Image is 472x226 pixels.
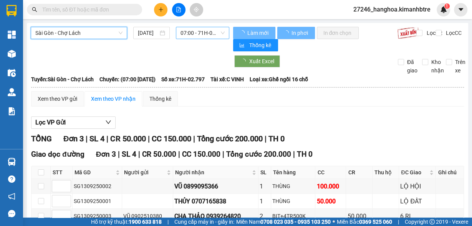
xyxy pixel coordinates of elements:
span: copyright [429,219,435,224]
span: | [398,218,399,226]
span: CR 50.000 [110,134,146,143]
span: In phơi [291,29,309,37]
img: warehouse-icon [8,69,16,77]
span: Tổng cước 200.000 [226,150,291,159]
span: Lọc CR [424,29,444,37]
span: Sài Gòn - Chợ Lách [35,27,123,39]
div: LỘ HỘI [400,182,434,191]
th: SL [258,166,271,179]
button: aim [190,3,203,16]
span: | [264,134,266,143]
span: ⚪️ [333,220,335,223]
button: file-add [172,3,185,16]
span: Đơn 3 [96,150,116,159]
strong: 0369 525 060 [359,219,392,225]
button: Lọc VP Gửi [31,116,116,129]
img: warehouse-icon [8,158,16,166]
span: notification [8,193,15,200]
span: loading [283,30,290,36]
span: Kho nhận [428,58,447,75]
div: Thống kê [149,95,171,103]
th: CC [315,166,346,179]
img: icon-new-feature [440,6,447,13]
span: Cung cấp máy in - giấy in: [174,218,234,226]
span: Số xe: 71H-02.797 [161,75,205,84]
span: Tài xế: C VINH [210,75,244,84]
div: 50.000 [347,211,371,221]
span: Miền Nam [236,218,331,226]
button: In đơn chọn [317,27,359,39]
span: | [167,218,169,226]
div: 100.000 [316,182,344,191]
span: plus [158,7,164,12]
span: | [193,134,195,143]
div: SG1309250002 [74,182,121,190]
div: VŨ 0902510380 [123,212,172,220]
b: Tuyến: Sài Gòn - Chợ Lách [31,76,94,82]
strong: 0708 023 035 - 0935 103 250 [260,219,331,225]
img: logo-vxr [7,5,17,16]
input: 13/09/2025 [138,29,158,37]
span: 27246_hanghoa.kimanhbtre [347,5,437,14]
div: Xem theo VP nhận [91,95,136,103]
span: file-add [176,7,181,12]
td: SG1309250002 [73,179,122,194]
div: SG1309250003 [74,212,121,220]
td: SG1309250003 [73,209,122,224]
input: Tìm tên, số ĐT hoặc mã đơn [42,5,133,14]
img: 9k= [397,27,419,39]
img: warehouse-icon [8,88,16,96]
button: In phơi [277,27,315,39]
button: caret-down [454,3,467,16]
span: | [293,150,295,159]
span: TH 0 [268,134,284,143]
div: 1 [260,197,270,206]
span: TỔNG [31,134,52,143]
span: loading [239,30,246,36]
div: LỘ ĐẤT [400,197,434,206]
span: Tổng cước 200.000 [197,134,262,143]
div: CHA THẢO 0939264820 [174,211,257,221]
span: | [118,150,120,159]
strong: 1900 633 818 [129,219,162,225]
div: BỊT+4TR500K [272,212,314,220]
span: CR 50.000 [142,150,176,159]
span: Giao dọc đường [31,150,84,159]
img: warehouse-icon [8,50,16,58]
span: message [8,210,15,217]
span: 1 [446,3,448,9]
th: CR [346,166,373,179]
span: SL 4 [89,134,104,143]
span: loading [240,59,249,64]
span: Loại xe: Ghế ngồi 16 chỗ [250,75,308,84]
span: down [105,119,111,125]
span: | [86,134,88,143]
span: CC 150.000 [182,150,220,159]
div: THÙNG [272,197,314,205]
div: 2 [260,211,270,221]
span: Xuất Excel [249,57,274,66]
span: | [106,134,108,143]
span: Đã giao [404,58,421,75]
span: CC 150.000 [151,134,191,143]
th: STT [51,166,73,179]
span: Hỗ trợ kỹ thuật: [91,218,162,226]
span: | [147,134,149,143]
span: Đơn 3 [63,134,84,143]
span: Người gửi [124,168,165,177]
span: question-circle [8,175,15,183]
button: Làm mới [233,27,275,39]
div: 1 [260,182,270,191]
button: plus [154,3,167,16]
div: 50.000 [316,197,344,206]
img: dashboard-icon [8,31,16,39]
th: Ghi chú [436,166,464,179]
span: Mã GD [75,168,114,177]
div: SG1309250001 [74,197,121,205]
sup: 1 [444,3,450,9]
span: | [178,150,180,159]
span: aim [194,7,199,12]
div: VŨ 0899095366 [174,182,257,191]
span: caret-down [457,6,464,13]
div: Xem theo VP gửi [38,95,77,103]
